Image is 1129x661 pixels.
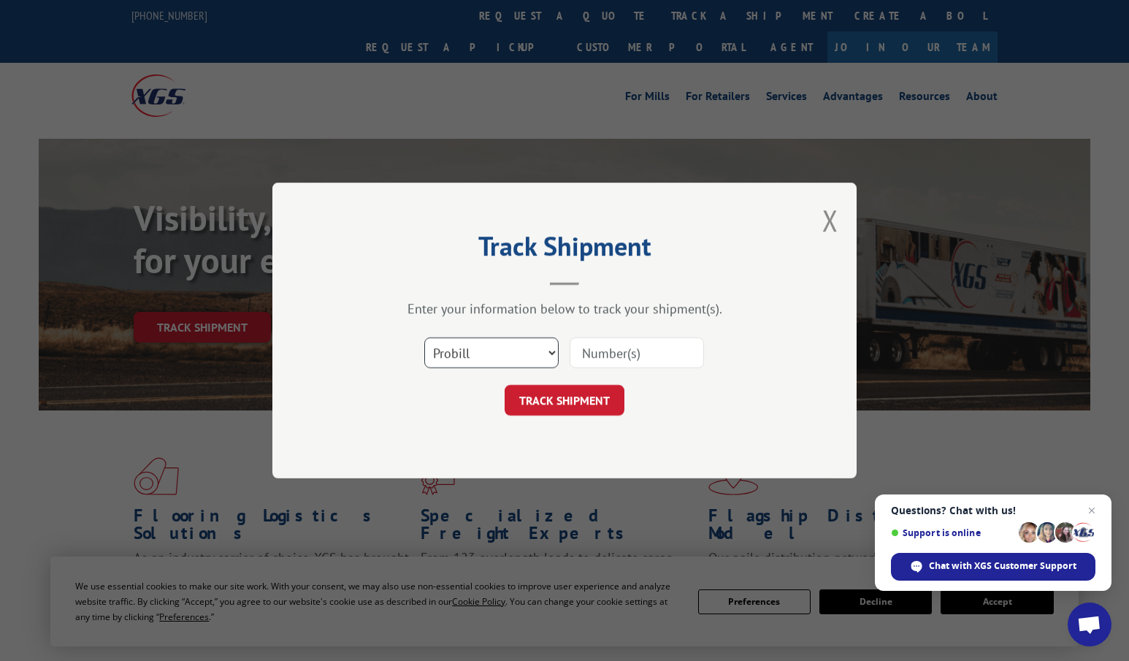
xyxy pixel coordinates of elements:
[1068,603,1111,646] div: Open chat
[345,236,784,264] h2: Track Shipment
[570,337,704,368] input: Number(s)
[891,553,1095,581] div: Chat with XGS Customer Support
[822,201,838,240] button: Close modal
[929,559,1076,573] span: Chat with XGS Customer Support
[1083,502,1101,519] span: Close chat
[505,385,624,416] button: TRACK SHIPMENT
[345,300,784,317] div: Enter your information below to track your shipment(s).
[891,505,1095,516] span: Questions? Chat with us!
[891,527,1014,538] span: Support is online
